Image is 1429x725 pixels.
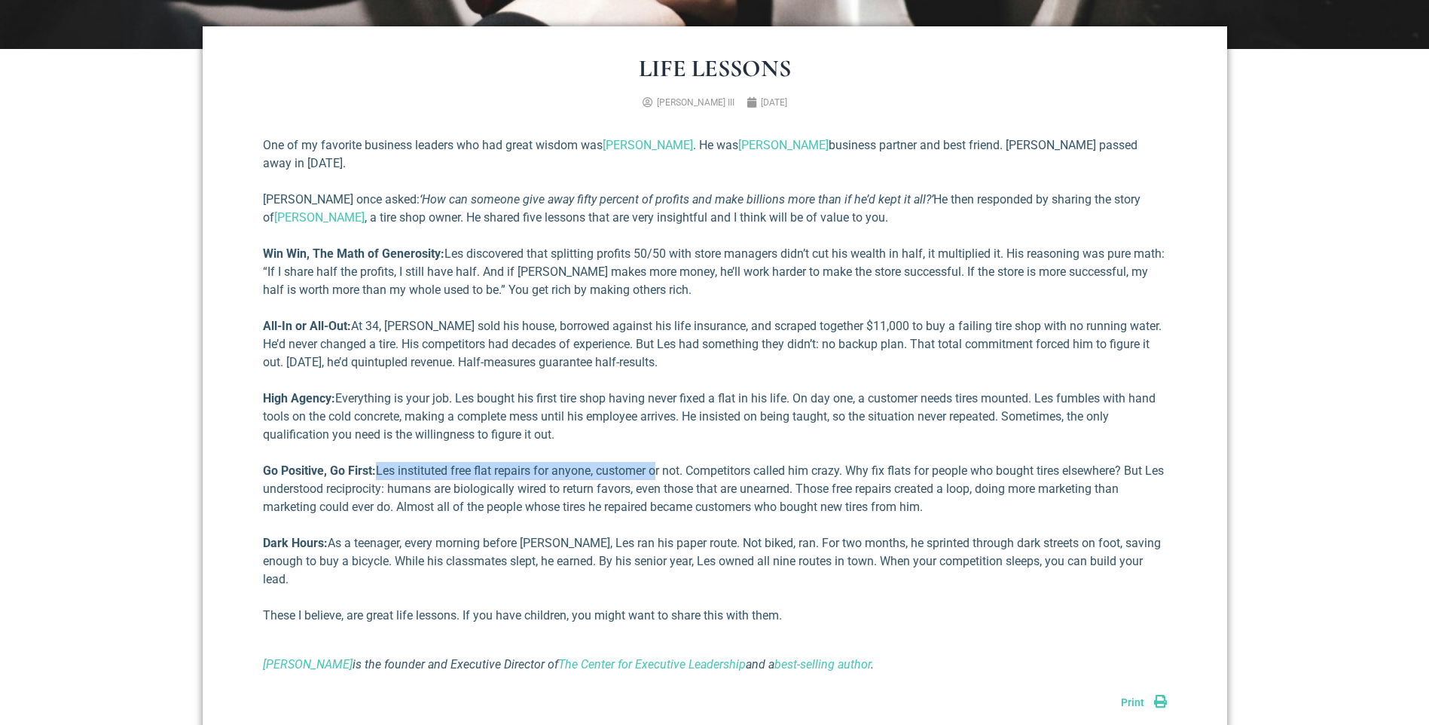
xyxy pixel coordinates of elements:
a: The Center for Executive Leadership [558,657,746,671]
p: These I believe, are great life lessons. If you have children, you might want to share this with ... [263,607,1167,625]
em: ‘How can someone give away fifty percent of profits and make billions more than if he’d kept it a... [420,192,933,206]
p: At 34, [PERSON_NAME] sold his house, borrowed against his life insurance, and scraped together $1... [263,317,1167,372]
time: [DATE] [761,97,787,108]
a: best-selling author [774,657,871,671]
strong: High Agency: [263,391,335,405]
strong: Go Positive, Go First: [263,463,376,478]
p: As a teenager, every morning before [PERSON_NAME], Les ran his paper route. Not biked, ran. For t... [263,534,1167,589]
span: Print [1121,696,1144,708]
a: Print [1121,696,1167,708]
a: [PERSON_NAME] [738,138,829,152]
strong: Win Win, The Math of Generosity: [263,246,444,261]
p: Everything is your job. Les bought his first tire shop having never fixed a flat in his life. On ... [263,390,1167,444]
strong: All-In or All-Out: [263,319,351,333]
a: [DATE] [747,96,787,109]
h1: Life Lessons [263,57,1167,81]
a: [PERSON_NAME] [603,138,693,152]
a: [PERSON_NAME] [263,657,353,671]
a: [PERSON_NAME] [274,210,365,225]
strong: Dark Hours: [263,536,328,550]
span: [PERSON_NAME] III [657,97,734,108]
i: is the founder and Executive Director of and a . [263,657,874,671]
p: One of my favorite business leaders who had great wisdom was . He was business partner and best f... [263,136,1167,173]
p: [PERSON_NAME] once asked: He then responded by sharing the story of , a tire shop owner. He share... [263,191,1167,227]
p: Les discovered that splitting profits 50/50 with store managers didn’t cut his wealth in half, it... [263,245,1167,299]
p: Les instituted free flat repairs for anyone, customer or not. Competitors called him crazy. Why f... [263,462,1167,516]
